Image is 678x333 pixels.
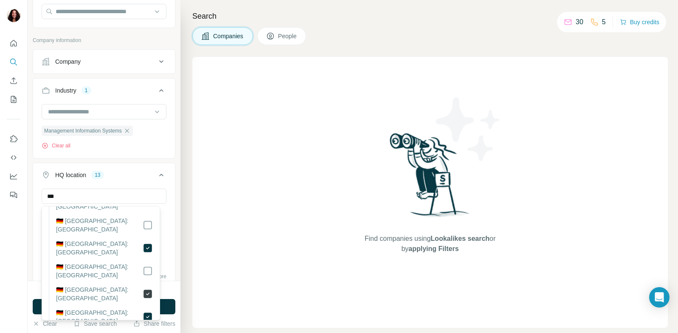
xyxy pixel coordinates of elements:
span: Management Information Systems [44,127,122,135]
button: Feedback [7,187,20,203]
button: My lists [7,92,20,107]
img: Surfe Illustration - Woman searching with binoculars [386,131,474,226]
button: Use Surfe API [7,150,20,165]
div: Industry [55,86,76,95]
p: 30 [576,17,583,27]
button: Company [33,51,175,72]
button: Dashboard [7,169,20,184]
span: Find companies using or by [362,234,498,254]
button: Industry1 [33,80,175,104]
span: Companies [213,32,244,40]
button: Clear [33,319,57,328]
label: 🇩🇪 [GEOGRAPHIC_DATA]: [GEOGRAPHIC_DATA] [56,308,143,325]
label: 🇩🇪 [GEOGRAPHIC_DATA]: [GEOGRAPHIC_DATA] [56,217,143,234]
div: 1 [82,87,91,94]
button: Clear all [42,142,70,150]
img: Surfe Illustration - Stars [430,91,506,167]
button: Share filters [133,319,175,328]
button: Enrich CSV [7,73,20,88]
label: 🇩🇪 [GEOGRAPHIC_DATA]: [GEOGRAPHIC_DATA] [56,240,143,257]
div: HQ location [55,171,86,179]
h4: Search [192,10,668,22]
div: Company [55,57,81,66]
span: applying Filters [408,245,459,252]
button: Run search [33,299,175,314]
label: 🇩🇪 [GEOGRAPHIC_DATA]: [GEOGRAPHIC_DATA] [56,262,143,279]
button: HQ location13 [33,165,175,189]
span: Lookalikes search [430,235,490,242]
p: 5 [602,17,606,27]
button: Quick start [7,36,20,51]
button: Buy credits [620,16,659,28]
button: Search [7,54,20,70]
label: 🇩🇪 [GEOGRAPHIC_DATA]: [GEOGRAPHIC_DATA] [56,285,143,302]
div: Open Intercom Messenger [649,287,670,308]
p: Company information [33,37,175,44]
div: 13 [91,171,104,179]
span: People [278,32,298,40]
img: Avatar [7,8,20,22]
button: Save search [73,319,117,328]
button: Use Surfe on LinkedIn [7,131,20,147]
